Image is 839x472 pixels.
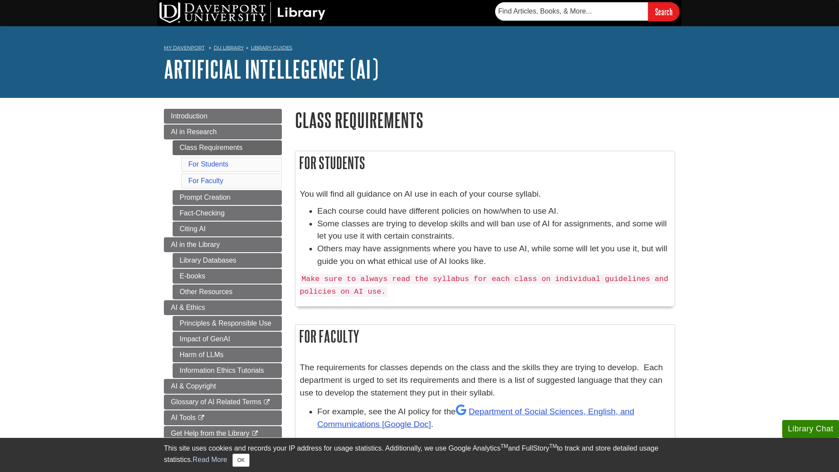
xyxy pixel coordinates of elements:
span: Glossary of AI Related Terms [171,398,261,406]
button: Close [232,454,250,467]
a: Information Ethics Tutorials [173,363,282,378]
li: Some classes are trying to develop skills and will ban use of AI for assignments, and some will l... [317,218,670,243]
h1: Class Requirements [295,109,675,131]
a: AI & Ethics [164,300,282,315]
nav: breadcrumb [164,42,675,56]
h2: For Students [295,151,675,174]
span: Introduction [171,112,208,120]
i: This link opens in a new window [263,399,270,405]
a: Impact of GenAI [173,332,282,347]
code: Make sure to always read the syllabus for each class on individual guidelines and policies on AI ... [300,274,668,297]
a: For Faculty [188,177,223,184]
a: Harm of LLMs [173,347,282,362]
a: AI Tools [164,410,282,425]
button: Library Chat [782,420,839,438]
a: Other Resources [173,285,282,299]
li: Each course could have different policies on how/when to use AI. [317,205,670,218]
a: My Davenport [164,44,205,52]
a: AI in Research [164,125,282,139]
a: E-books [173,269,282,284]
div: Guide Page Menu [164,109,282,441]
img: DU Library [159,2,326,23]
a: Class Requirements [173,140,282,155]
form: Searches DU Library's articles, books, and more [495,2,680,21]
div: This site uses cookies and records your IP address for usage statistics. Additionally, we use Goo... [164,443,675,467]
li: Others may have assignments where you have to use AI, while some will let you use it, but will gu... [317,243,670,268]
i: This link opens in a new window [251,431,259,437]
span: Get Help from the Library [171,430,250,437]
a: DU Library [214,45,244,51]
a: Library Guides [251,45,292,51]
a: Citing AI [173,222,282,236]
span: AI & Copyright [171,382,216,390]
span: AI in the Library [171,241,220,248]
input: Search [648,2,680,21]
a: Read More [193,456,227,463]
a: Library Databases [173,253,282,268]
li: For example, see the AI policy for the . [317,404,670,431]
a: Artificial Intellegence (AI) [164,56,378,83]
a: Principles & Responsible Use [173,316,282,331]
p: You will find all guidance on AI use in each of your course syllabi. [300,188,670,201]
p: The requirements for classes depends on the class and the skills they are trying to develop. Each... [300,361,670,399]
a: Fact-Checking [173,206,282,221]
a: Get Help from the Library [164,426,282,441]
span: AI & Ethics [171,304,205,311]
a: Prompt Creation [173,190,282,205]
sup: TM [549,443,557,449]
input: Find Articles, Books, & More... [495,2,648,21]
span: AI in Research [171,128,217,135]
a: Introduction [164,109,282,124]
i: This link opens in a new window [198,415,205,421]
a: AI & Copyright [164,379,282,394]
a: Department of Social Sciences, English, and Communications [317,407,634,429]
a: AI in the Library [164,237,282,252]
a: Glossary of AI Related Terms [164,395,282,410]
span: AI Tools [171,414,196,421]
sup: TM [500,443,508,449]
h2: For Faculty [295,325,675,348]
a: For Students [188,160,229,168]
